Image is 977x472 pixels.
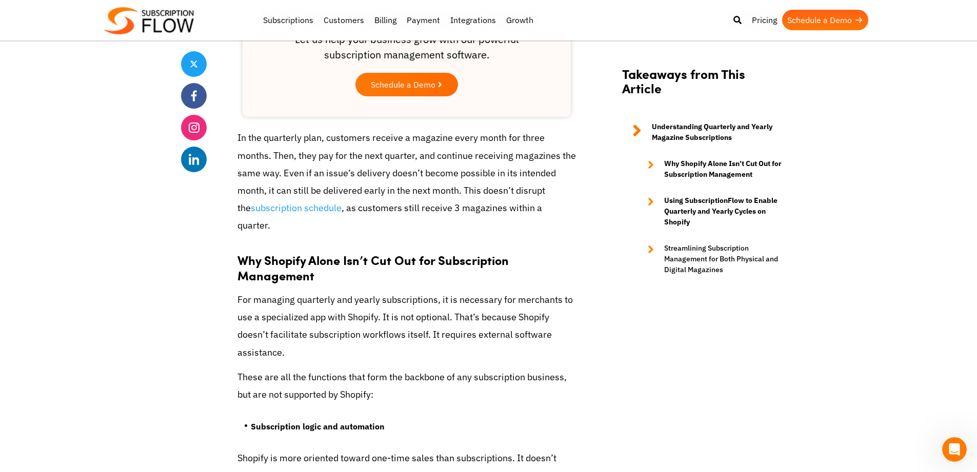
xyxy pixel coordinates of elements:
a: subscription schedule [251,202,342,214]
strong: Subscription logic and automation [251,421,385,432]
img: Subscriptionflow [104,7,194,34]
a: Understanding Quarterly and Yearly Magazine Subscriptions [622,121,786,143]
a: Payment [402,10,445,30]
a: Streamlining Subscription Management for Both Physical and Digital Magazines [637,243,786,275]
p: These are all the functions that form the backbone of any subscription business, but are not supp... [237,368,576,403]
strong: Using SubscriptionFlow to Enable Quarterly and Yearly Cycles on Shopify [664,195,786,228]
a: Customers [318,10,369,30]
p: In the quarterly plan, customers receive a magazine every month for three months. Then, they pay ... [237,129,576,234]
strong: Why Shopify Alone Isn’t Cut Out for Subscription Management [664,158,786,180]
a: Schedule a Demo [782,10,868,30]
span: Schedule a Demo [371,80,435,89]
div: Let us help your business grow with our powerful subscription management software. [263,32,550,73]
a: Why Shopify Alone Isn’t Cut Out for Subscription Management [637,158,786,180]
a: Subscriptions [258,10,318,30]
strong: Why Shopify Alone Isn’t Cut Out for Subscription Management [237,251,509,284]
h2: Takeaways from This Article [622,66,786,106]
a: Pricing [747,10,782,30]
a: Growth [501,10,539,30]
a: Using SubscriptionFlow to Enable Quarterly and Yearly Cycles on Shopify [637,195,786,228]
a: Billing [369,10,402,30]
a: Schedule a Demo [355,73,458,96]
p: For managing quarterly and yearly subscriptions, it is necessary for merchants to use a specializ... [237,291,576,361]
iframe: Intercom live chat [942,437,967,462]
a: Integrations [445,10,501,30]
strong: Understanding Quarterly and Yearly Magazine Subscriptions [652,121,786,143]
